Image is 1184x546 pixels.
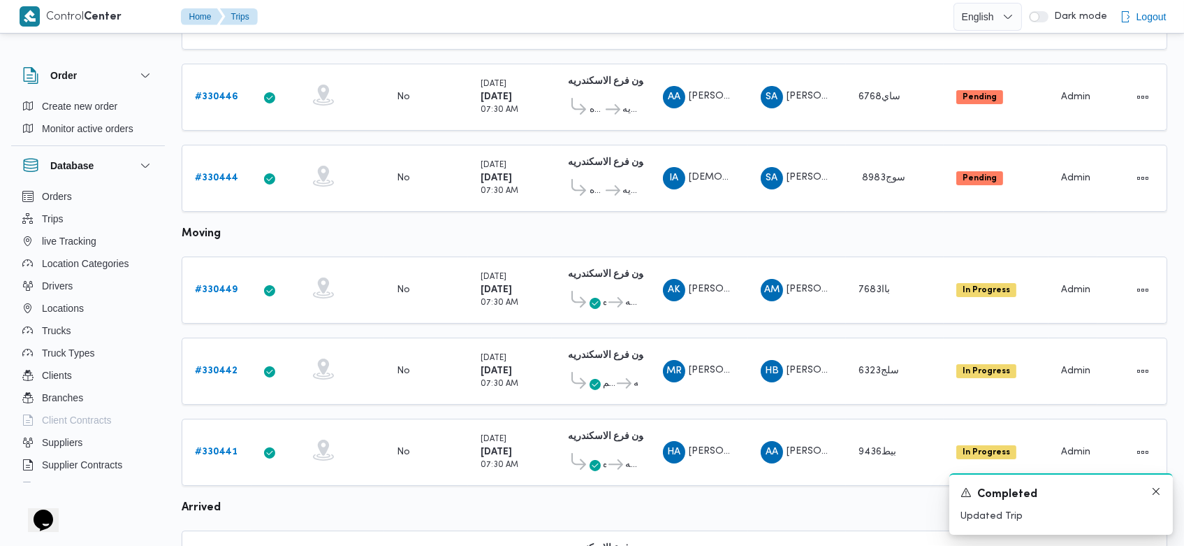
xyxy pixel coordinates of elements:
span: Admin [1061,285,1090,294]
b: # 330442 [195,366,237,375]
span: Completed [977,487,1037,503]
button: Supplier Contracts [17,454,159,476]
button: Trips [17,208,159,230]
span: دانون فرع الاسكندريه [622,182,637,199]
span: SA [766,167,777,189]
button: Locations [17,297,159,319]
span: [PERSON_NAME] [PERSON_NAME] [689,366,851,375]
a: #330444 [195,170,238,187]
b: Center [85,12,122,22]
span: [PERSON_NAME] [PERSON_NAME] [689,447,851,456]
span: اول المنتزه [603,457,606,473]
small: 07:30 AM [481,380,518,388]
span: Monitor active orders [42,120,133,137]
span: اول المنتزه [590,182,604,199]
div: Abadalhadi Khamais Naiam Abadalhadi [663,279,685,301]
span: ساي6768 [858,92,900,101]
button: Drivers [17,275,159,297]
b: [DATE] [481,447,512,457]
span: [PERSON_NAME] [PERSON_NAME] [787,447,949,456]
b: # 330441 [195,447,237,457]
div: Abadalrahamun Ahmad Hassan Mtaoa Athman [663,86,685,108]
p: Updated Trip [960,509,1162,524]
span: اول المنتزه [590,101,604,118]
h3: Database [50,157,94,174]
a: #330441 [195,444,237,461]
span: Client Contracts [42,412,112,429]
div: No [397,446,410,459]
b: # 330449 [195,285,237,294]
small: [DATE] [481,161,506,169]
small: [DATE] [481,436,506,443]
b: [DATE] [481,92,512,101]
span: Supplier Contracts [42,457,122,473]
button: Suppliers [17,431,159,454]
span: 8983سوج [862,173,905,182]
button: Logout [1114,3,1172,31]
b: دانون فرع الاسكندريه [568,77,653,86]
h3: Order [50,67,77,84]
span: [PERSON_NAME] [787,92,866,101]
span: Admin [1061,447,1090,457]
button: live Tracking [17,230,159,252]
b: Pending [963,93,997,101]
button: Dismiss toast [1150,486,1162,497]
button: Actions [1132,86,1154,108]
span: AM [764,279,780,301]
span: Dark mode [1048,11,1107,22]
b: [DATE] [481,366,512,375]
span: HA [667,441,680,464]
span: HB [765,360,779,382]
div: Saad Abadalazaiaz Muhammad Alsaid [761,86,783,108]
span: Pending [956,90,1003,104]
b: Pending [963,174,997,182]
div: No [397,91,410,103]
span: Admin [1061,92,1090,101]
span: باا7683 [858,285,890,294]
span: Logout [1137,8,1167,25]
small: 07:30 AM [481,187,518,195]
button: Trips [220,8,258,25]
span: دانون فرع الاسكندريه [622,101,637,118]
b: [DATE] [481,285,512,294]
button: Branches [17,387,159,409]
span: In Progress [956,364,1016,378]
span: Admin [1061,366,1090,375]
span: AK [668,279,680,301]
button: Monitor active orders [17,117,159,140]
span: سلج6323 [858,366,899,375]
span: بيط9436 [858,447,896,457]
button: Actions [1132,441,1154,464]
small: 07:30 AM [481,106,518,114]
div: No [397,365,410,378]
small: [DATE] [481,80,506,88]
span: Drivers [42,278,73,294]
a: #330442 [195,363,237,380]
span: دانون فرع الاسكندريه [625,457,637,473]
div: Muhammad Rajab Ahmad Isamaail Ahmad [663,360,685,382]
div: Samai Abadallah Ali Abas [761,167,783,189]
span: Pending [956,171,1003,185]
small: [DATE] [481,354,506,362]
button: Location Categories [17,252,159,275]
button: Orders [17,185,159,208]
button: Create new order [17,95,159,117]
small: 07:30 AM [481,461,518,469]
span: Location Categories [42,255,129,272]
b: دانون فرع الاسكندريه [568,432,653,441]
span: اول المنتزه [603,294,606,311]
span: Orders [42,188,72,205]
a: #330446 [195,89,238,106]
span: Devices [42,479,77,496]
span: Trucks [42,322,71,339]
button: Trucks [17,319,159,342]
span: قسم [PERSON_NAME] [603,375,615,392]
span: Truck Types [42,345,94,361]
button: Actions [1132,279,1154,301]
b: In Progress [963,448,1010,457]
span: Admin [1061,173,1090,182]
b: moving [182,229,221,239]
button: Clients [17,364,159,387]
b: In Progress [963,367,1010,375]
a: #330449 [195,282,237,299]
